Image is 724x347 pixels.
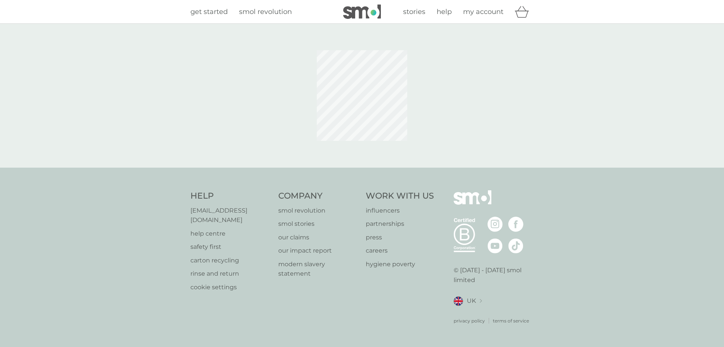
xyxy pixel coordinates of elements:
a: [EMAIL_ADDRESS][DOMAIN_NAME] [190,206,271,225]
a: privacy policy [454,317,485,324]
a: stories [403,6,425,17]
h4: Company [278,190,359,202]
a: safety first [190,242,271,252]
a: help centre [190,229,271,239]
span: smol revolution [239,8,292,16]
div: basket [515,4,534,19]
h4: Help [190,190,271,202]
img: visit the smol Youtube page [488,238,503,253]
h4: Work With Us [366,190,434,202]
a: hygiene poverty [366,259,434,269]
a: partnerships [366,219,434,229]
img: UK flag [454,296,463,306]
a: rinse and return [190,269,271,279]
img: visit the smol Instagram page [488,217,503,232]
img: visit the smol Facebook page [508,217,523,232]
span: stories [403,8,425,16]
img: smol [343,5,381,19]
a: carton recycling [190,256,271,265]
a: terms of service [493,317,529,324]
span: help [437,8,452,16]
a: our claims [278,233,359,242]
span: my account [463,8,503,16]
img: visit the smol Tiktok page [508,238,523,253]
a: press [366,233,434,242]
a: smol revolution [278,206,359,216]
a: smol stories [278,219,359,229]
a: our impact report [278,246,359,256]
a: get started [190,6,228,17]
span: UK [467,296,476,306]
p: © [DATE] - [DATE] smol limited [454,265,534,285]
a: my account [463,6,503,17]
span: get started [190,8,228,16]
a: cookie settings [190,282,271,292]
a: modern slavery statement [278,259,359,279]
img: smol [454,190,491,216]
a: help [437,6,452,17]
a: careers [366,246,434,256]
a: influencers [366,206,434,216]
img: select a new location [480,299,482,303]
a: smol revolution [239,6,292,17]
